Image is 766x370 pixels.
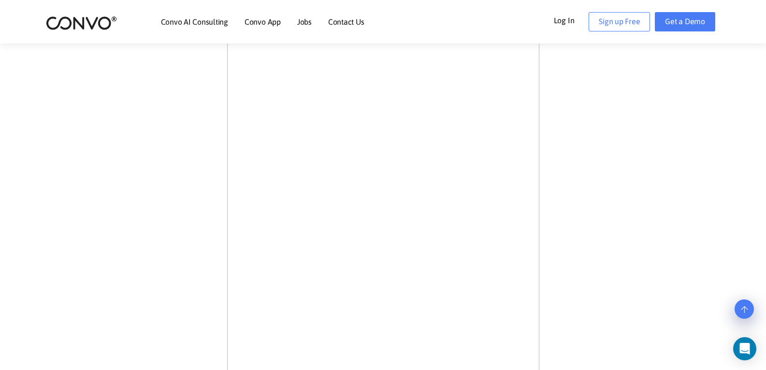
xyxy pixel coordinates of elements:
[589,12,650,31] a: Sign up Free
[655,12,715,31] a: Get a Demo
[733,337,756,360] div: Open Intercom Messenger
[161,18,228,26] a: Convo AI Consulting
[297,18,312,26] a: Jobs
[245,18,281,26] a: Convo App
[328,18,364,26] a: Contact Us
[554,12,589,28] a: Log In
[46,15,117,30] img: logo_2.png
